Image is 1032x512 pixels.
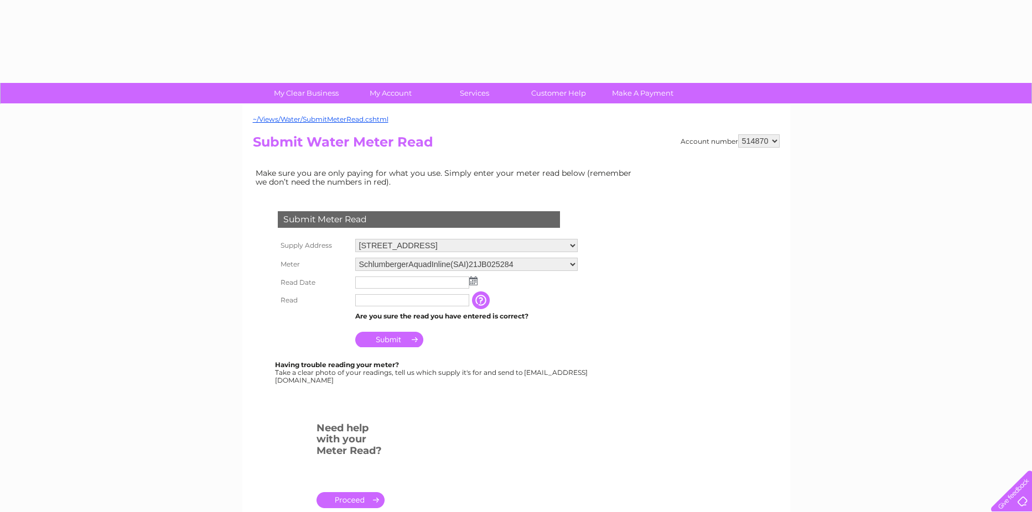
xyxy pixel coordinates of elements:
th: Meter [275,255,352,274]
th: Read [275,291,352,309]
td: Are you sure the read you have entered is correct? [352,309,580,323]
div: Account number [681,134,780,148]
input: Information [472,291,492,309]
a: ~/Views/Water/SubmitMeterRead.cshtml [253,115,388,123]
a: My Clear Business [261,83,352,103]
b: Having trouble reading your meter? [275,361,399,369]
a: Services [429,83,520,103]
img: ... [469,276,478,285]
h2: Submit Water Meter Read [253,134,780,155]
div: Submit Meter Read [278,211,560,228]
h3: Need help with your Meter Read? [317,420,385,462]
th: Supply Address [275,236,352,255]
a: Customer Help [513,83,604,103]
a: My Account [345,83,436,103]
div: Take a clear photo of your readings, tell us which supply it's for and send to [EMAIL_ADDRESS][DO... [275,361,589,384]
a: Make A Payment [597,83,688,103]
input: Submit [355,332,423,347]
a: . [317,492,385,508]
th: Read Date [275,274,352,291]
td: Make sure you are only paying for what you use. Simply enter your meter read below (remember we d... [253,166,640,189]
